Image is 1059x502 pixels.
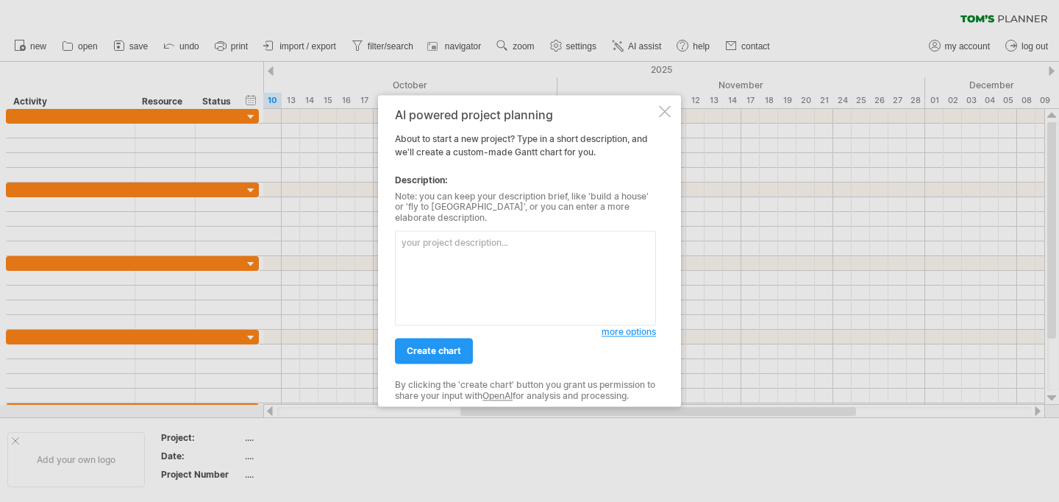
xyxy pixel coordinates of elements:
[395,108,656,393] div: About to start a new project? Type in a short description, and we'll create a custom-made Gantt c...
[395,108,656,121] div: AI powered project planning
[407,346,461,357] span: create chart
[395,191,656,223] div: Note: you can keep your description brief, like 'build a house' or 'fly to [GEOGRAPHIC_DATA]', or...
[395,174,656,187] div: Description:
[602,327,656,338] span: more options
[482,390,513,401] a: OpenAI
[395,381,656,402] div: By clicking the 'create chart' button you grant us permission to share your input with for analys...
[602,326,656,339] a: more options
[395,339,473,364] a: create chart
